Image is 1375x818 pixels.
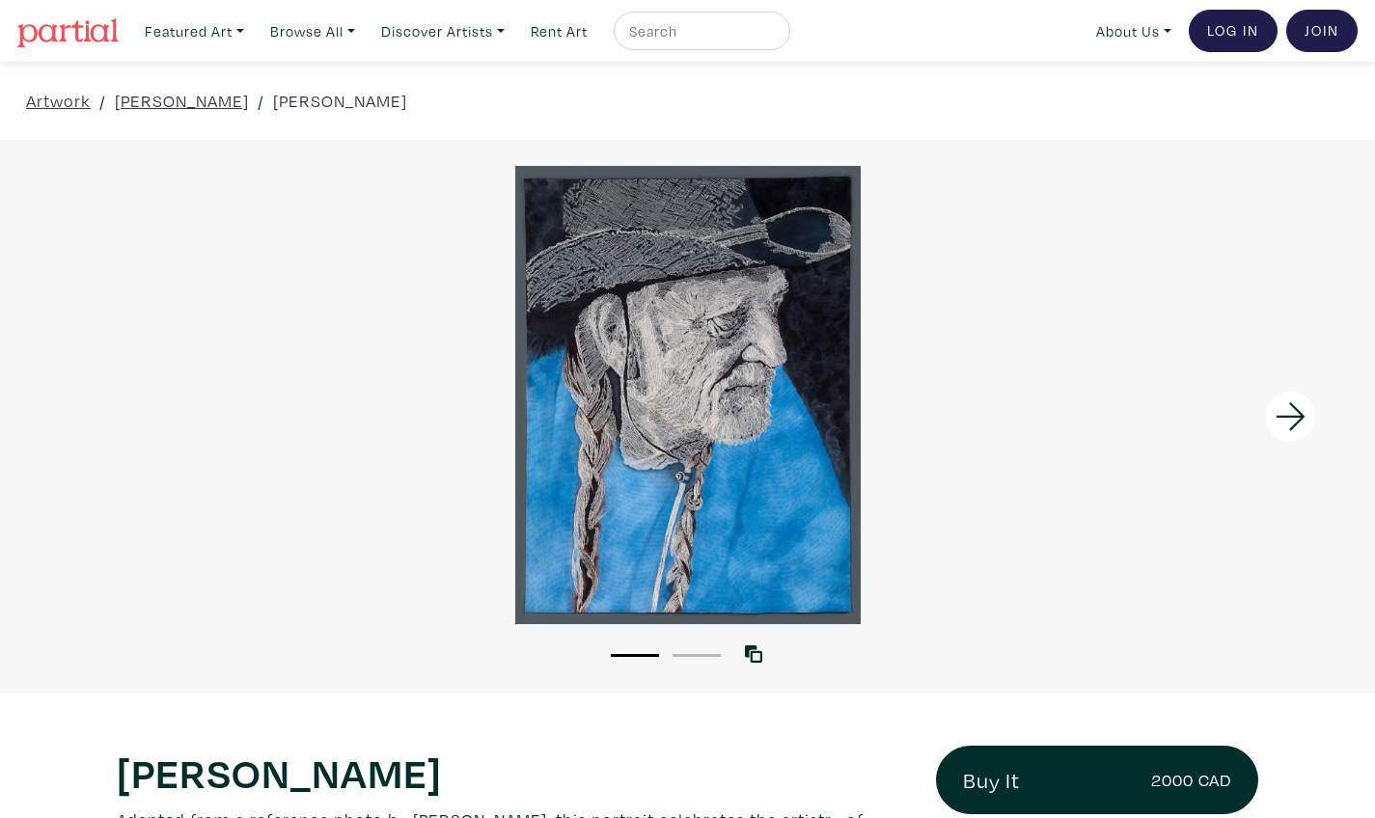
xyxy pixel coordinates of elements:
a: Join [1286,10,1358,52]
a: Log In [1189,10,1278,52]
a: [PERSON_NAME] [273,88,407,114]
a: About Us [1087,12,1180,51]
a: Artwork [26,88,91,114]
a: Buy It2000 CAD [936,746,1258,815]
button: 2 of 2 [673,654,721,657]
input: Search [627,19,772,43]
h1: [PERSON_NAME] [117,746,907,798]
a: Browse All [261,12,364,51]
a: [PERSON_NAME] [115,88,249,114]
span: / [258,88,264,114]
a: Featured Art [136,12,253,51]
a: Discover Artists [372,12,513,51]
small: 2000 CAD [1151,767,1231,793]
button: 1 of 2 [611,654,659,657]
span: / [99,88,106,114]
a: Rent Art [522,12,596,51]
